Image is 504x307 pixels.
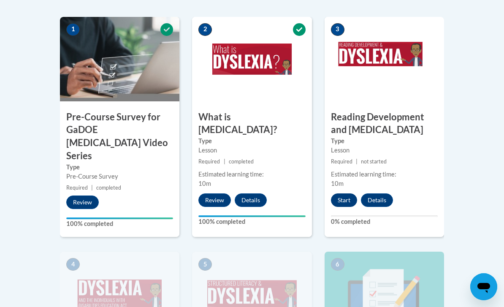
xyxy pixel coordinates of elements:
label: Type [198,136,305,146]
button: Review [66,196,99,209]
h3: Reading Development and [MEDICAL_DATA] [325,111,444,137]
div: Estimated learning time: [198,170,305,179]
img: Course Image [60,17,179,101]
div: Your progress [198,215,305,217]
div: Estimated learning time: [331,170,438,179]
span: 4 [66,258,80,271]
div: Lesson [198,146,305,155]
span: Required [331,158,352,165]
button: Review [198,193,231,207]
div: Lesson [331,146,438,155]
label: Type [331,136,438,146]
span: 6 [331,258,344,271]
span: 5 [198,258,212,271]
span: 1 [66,23,80,36]
span: | [224,158,225,165]
div: Your progress [66,217,173,219]
div: Pre-Course Survey [66,172,173,181]
button: Start [331,193,357,207]
h3: What is [MEDICAL_DATA]? [192,111,312,137]
iframe: Button to launch messaging window [470,273,497,300]
span: completed [96,185,121,191]
label: Type [66,163,173,172]
img: Course Image [325,17,444,101]
label: 100% completed [198,217,305,226]
button: Details [235,193,267,207]
span: not started [361,158,387,165]
label: 100% completed [66,219,173,228]
span: completed [229,158,254,165]
span: 2 [198,23,212,36]
h3: Pre-Course Survey for GaDOE [MEDICAL_DATA] Video Series [60,111,179,163]
span: 3 [331,23,344,36]
img: Course Image [192,17,312,101]
button: Details [361,193,393,207]
span: Required [198,158,220,165]
span: Required [66,185,88,191]
span: 10m [198,180,211,187]
label: 0% completed [331,217,438,226]
span: | [91,185,93,191]
span: 10m [331,180,344,187]
span: | [356,158,358,165]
